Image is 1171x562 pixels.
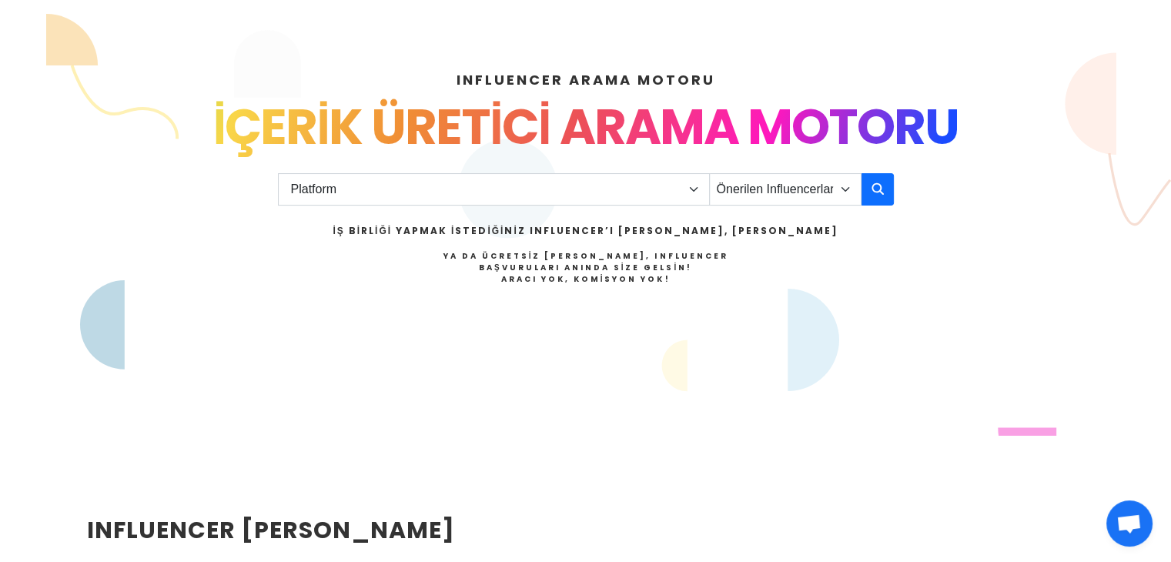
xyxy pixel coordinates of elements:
[333,250,838,285] h4: Ya da Ücretsiz [PERSON_NAME], Influencer Başvuruları Anında Size Gelsin!
[333,224,838,238] h2: İş Birliği Yapmak İstediğiniz Influencer’ı [PERSON_NAME], [PERSON_NAME]
[501,273,671,285] strong: Aracı Yok, Komisyon Yok!
[1106,500,1153,547] div: Açık sohbet
[87,90,1085,164] div: İÇERİK ÜRETİCİ ARAMA MOTORU
[87,69,1085,90] h4: INFLUENCER ARAMA MOTORU
[87,513,661,547] h2: INFLUENCER [PERSON_NAME]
